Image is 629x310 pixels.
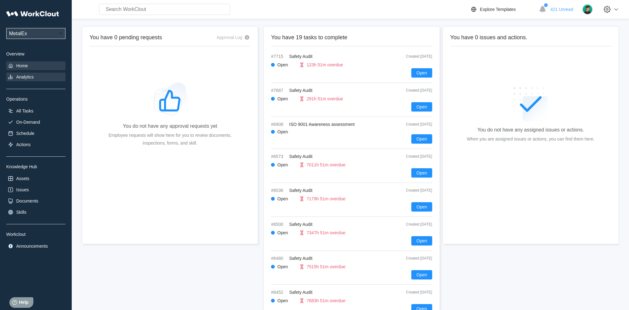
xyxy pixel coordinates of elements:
div: Analytics [16,74,34,79]
div: On-Demand [16,120,40,125]
div: Open [277,298,296,303]
a: Schedule [6,129,65,138]
div: Issues [16,187,29,192]
div: Announcements [16,244,48,249]
span: Open [416,137,427,141]
span: Open [416,171,427,175]
div: Created [DATE] [392,256,432,260]
span: #7715 [271,54,287,59]
div: Assets [16,176,29,181]
div: Overview [6,51,65,56]
span: Open [416,273,427,277]
span: Safety Audit [289,54,312,59]
div: Created [DATE] [392,122,432,126]
div: 7011h 51m overdue [307,162,346,167]
span: #6452 [271,290,287,295]
a: Issues [6,185,65,194]
div: Open [277,196,296,201]
a: Announcements [6,242,65,250]
div: You do not have any assigned issues or actions. [477,127,584,133]
div: Home [16,63,28,68]
h2: You have 19 tasks to complete [271,34,432,41]
div: Operations [6,97,65,102]
span: #6908 [271,122,287,127]
div: Employee requests will show here for you to review documents, inspections, forms, and skill. [99,131,240,147]
button: Open [411,102,432,112]
button: Open [411,68,432,78]
div: 7347h 51m overdue [307,230,346,235]
span: Open [416,71,427,75]
div: Created [DATE] [392,222,432,227]
button: Open [411,134,432,144]
span: #6480 [271,256,287,261]
span: Safety Audit [289,88,312,93]
div: Explore Templates [480,7,516,12]
a: Analytics [6,73,65,81]
span: Safety Audit [289,256,312,261]
div: 7683h 51m overdue [307,298,346,303]
div: Created [DATE] [392,290,432,294]
div: Documents [16,198,38,203]
span: Open [416,105,427,109]
a: Actions [6,140,65,149]
a: Home [6,61,65,70]
span: #6536 [271,188,287,193]
input: Search WorkClout [99,4,230,15]
div: 7515h 51m overdue [307,264,346,269]
a: Documents [6,197,65,205]
span: 421 Unread [550,7,573,12]
div: 123h 51m overdue [307,62,343,67]
div: Workclout [6,232,65,237]
div: Created [DATE] [392,188,432,193]
div: Actions [16,142,31,147]
button: Open [411,202,432,212]
div: Created [DATE] [392,54,432,59]
span: Safety Audit [289,222,312,227]
button: Open [411,270,432,279]
span: Safety Audit [289,188,312,193]
span: ISO 9001 Awareness assessment [289,122,355,127]
span: Safety Audit [289,290,312,295]
div: Approval Log [217,35,243,40]
span: #6573 [271,154,287,159]
a: All Tasks [6,107,65,115]
div: Created [DATE] [392,154,432,159]
div: Skills [16,210,27,215]
div: Open [277,162,296,167]
div: You do not have any approval requests yet [123,123,217,129]
div: Schedule [16,131,34,136]
span: #6500 [271,222,287,227]
a: Assets [6,174,65,183]
div: All Tasks [16,108,33,113]
div: 291h 51m overdue [307,96,343,101]
button: Open [411,236,432,246]
span: Open [416,239,427,243]
a: Explore Templates [470,6,536,13]
h2: You have 0 pending requests [90,34,162,41]
a: On-Demand [6,118,65,126]
span: Open [416,205,427,209]
div: Open [277,62,296,67]
div: Open [277,129,296,134]
div: Knowledge Hub [6,164,65,169]
div: When you are assigned issues or actions, you can find them here. [467,135,594,143]
button: Open [411,168,432,178]
div: Open [277,96,296,101]
img: user.png [582,4,593,15]
span: Safety Audit [289,154,312,159]
span: #7687 [271,88,287,93]
a: Skills [6,208,65,217]
div: Open [277,264,296,269]
h2: You have 0 issues and actions. [450,34,611,41]
div: Open [277,230,296,235]
div: 7179h 51m overdue [307,196,346,201]
div: Created [DATE] [392,88,432,93]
